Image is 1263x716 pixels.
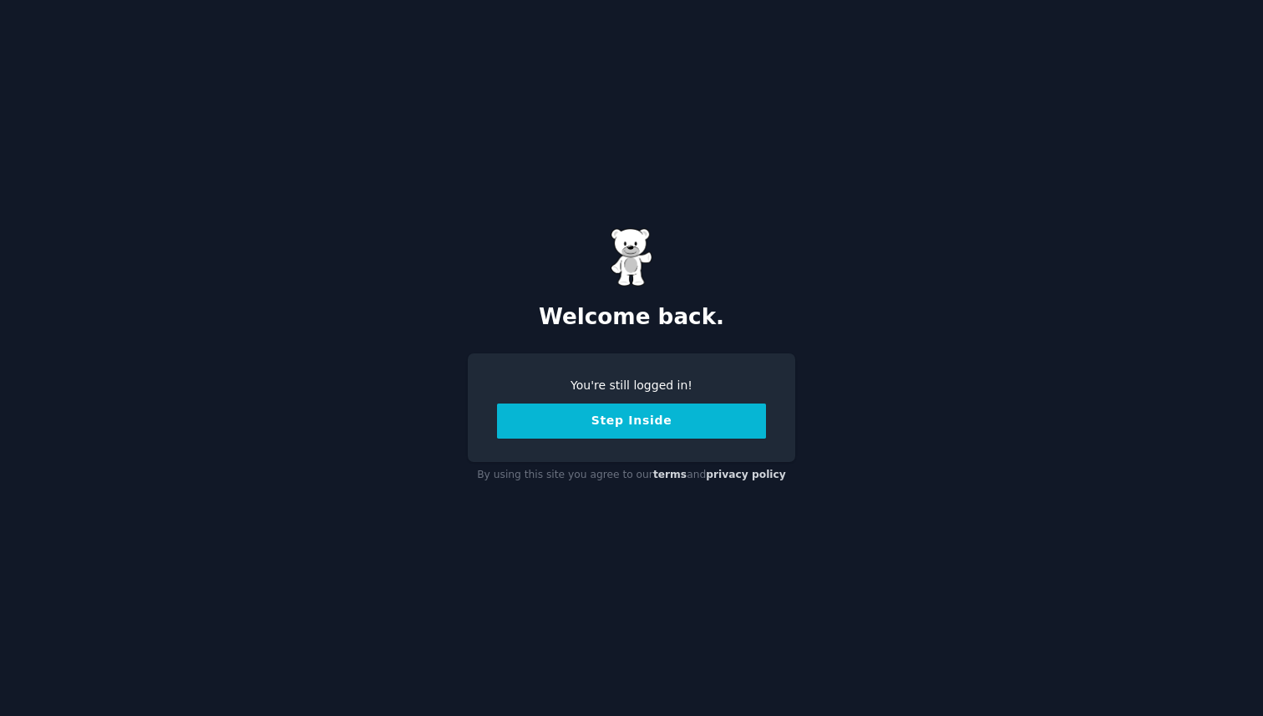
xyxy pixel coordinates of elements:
[468,462,795,489] div: By using this site you agree to our and
[497,414,766,427] a: Step Inside
[706,469,786,480] a: privacy policy
[468,304,795,331] h2: Welcome back.
[653,469,687,480] a: terms
[611,228,652,287] img: Gummy Bear
[497,404,766,439] button: Step Inside
[497,377,766,394] div: You're still logged in!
